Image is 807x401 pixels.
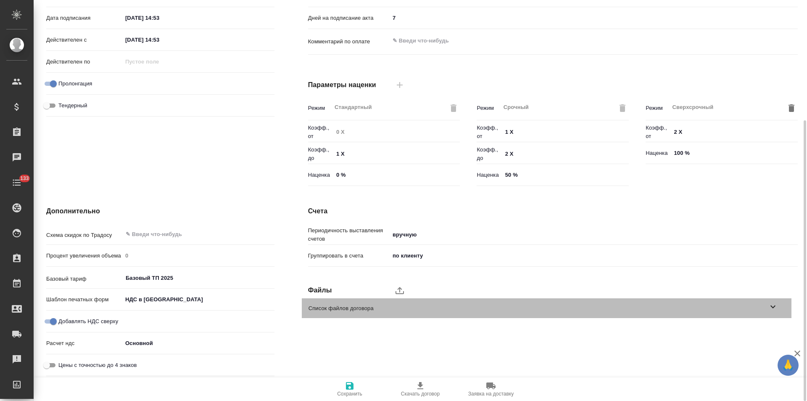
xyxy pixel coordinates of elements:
[390,280,410,300] label: upload
[46,58,122,66] p: Действителен по
[58,361,137,369] span: Цены с точностью до 4 знаков
[308,252,390,260] p: Группировать в счета
[125,229,244,239] input: ✎ Введи что-нибудь
[646,124,671,141] p: Коэфф., от
[308,37,390,46] p: Комментарий по оплате
[122,292,274,307] div: НДС в [GEOGRAPHIC_DATA]
[122,12,196,24] input: ✎ Введи что-нибудь
[502,148,629,160] input: ✎ Введи что-нибудь
[46,339,122,348] p: Расчет ндс
[46,275,122,283] p: Базовый тариф
[309,304,768,313] span: Список файлов договора
[270,277,272,279] button: Open
[58,317,118,326] span: Добавлять НДС сверху
[46,295,122,304] p: Шаблон печатных форм
[308,146,333,162] p: Коэфф., до
[58,80,92,88] span: Пролонгация
[308,104,331,112] p: Режим
[308,226,390,243] p: Периодичность выставления счетов
[308,14,390,22] p: Дней на подписание акта
[122,250,274,262] input: Пустое поле
[58,101,87,110] span: Тендерный
[671,147,797,159] input: ✎ Введи что-нибудь
[785,102,798,114] button: Удалить режим
[477,171,502,179] p: Наценка
[308,285,390,295] h4: Файлы
[477,146,502,162] p: Коэфф., до
[390,12,798,24] input: ✎ Введи что-нибудь
[270,234,272,235] button: Open
[46,252,122,260] p: Процент увеличения объема
[646,149,671,157] p: Наценка
[646,104,669,112] p: Режим
[333,126,460,138] input: Пустое поле
[333,169,460,181] input: ✎ Введи что-нибудь
[337,391,362,397] span: Сохранить
[46,36,122,44] p: Действителен с
[390,249,798,263] div: по клиенту
[390,228,798,242] div: вручную
[502,169,629,181] input: ✎ Введи что-нибудь
[401,391,440,397] span: Скачать договор
[2,172,32,193] a: 133
[781,356,795,374] span: 🙏
[46,14,122,22] p: Дата подписания
[778,355,799,376] button: 🙏
[477,124,502,141] p: Коэфф., от
[314,377,385,401] button: Сохранить
[308,124,333,141] p: Коэфф., от
[456,377,526,401] button: Заявка на доставку
[46,206,274,216] h4: Дополнительно
[477,104,500,112] p: Режим
[15,174,34,183] span: 133
[333,148,460,160] input: ✎ Введи что-нибудь
[468,391,514,397] span: Заявка на доставку
[502,126,629,138] input: ✎ Введи что-нибудь
[46,231,122,239] p: Схема скидок по Традосу
[122,56,196,68] input: Пустое поле
[308,206,798,216] h4: Счета
[385,377,456,401] button: Скачать договор
[671,126,797,138] input: ✎ Введи что-нибудь
[302,298,791,318] div: Список файлов договора
[308,80,390,90] h4: Параметры наценки
[308,171,333,179] p: Наценка
[122,34,196,46] input: ✎ Введи что-нибудь
[122,336,274,351] div: Основной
